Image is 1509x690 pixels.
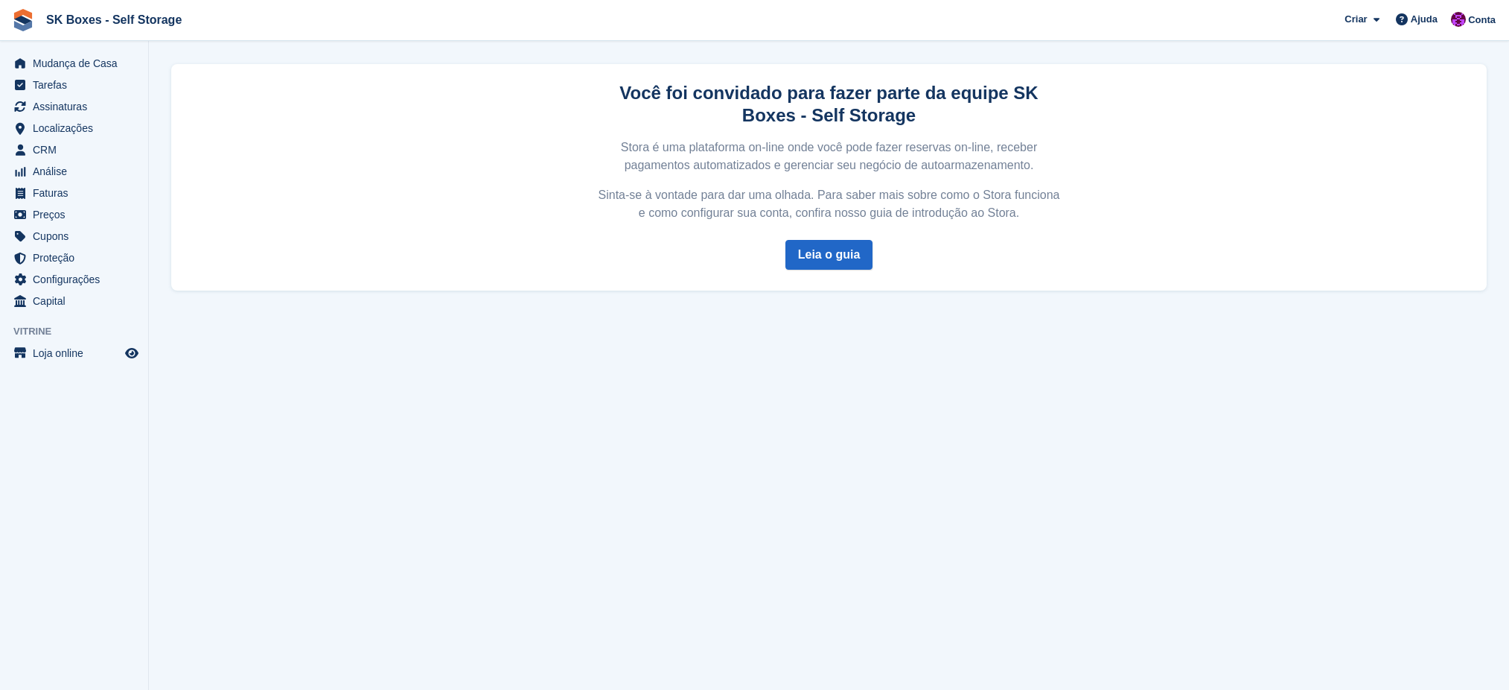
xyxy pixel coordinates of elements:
a: menu [7,118,141,139]
span: Proteção [33,247,122,268]
a: menu [7,247,141,268]
a: SK Boxes - Self Storage [40,7,188,32]
a: menu [7,343,141,364]
span: Localizações [33,118,122,139]
span: Ajuda [1411,12,1438,27]
span: Mudança de Casa [33,53,122,74]
span: Loja online [33,343,122,364]
span: Vitrine [13,324,148,339]
a: menu [7,53,141,74]
strong: Você foi convidado para fazer parte da equipe SK Boxes - Self Storage [619,83,1038,125]
a: menu [7,183,141,203]
a: menu [7,139,141,160]
img: Mateus Cassange [1451,12,1466,27]
a: menu [7,269,141,290]
span: Tarefas [33,75,122,95]
span: Análise [33,161,122,182]
a: menu [7,204,141,225]
span: Preços [33,204,122,225]
span: Criar [1344,12,1367,27]
span: Capital [33,291,122,311]
a: menu [7,291,141,311]
span: Assinaturas [33,96,122,117]
p: Stora é uma plataforma on-line onde você pode fazer reservas on-line, receber pagamentos automati... [594,139,1065,174]
a: menu [7,75,141,95]
a: menu [7,226,141,247]
p: Sinta-se à vontade para dar uma olhada. Para saber mais sobre como o Stora funciona e como config... [594,186,1065,222]
img: stora-icon-8386f47178a22dfd0bd8f6a31ec36ba5ce8667c1dd55bd0f319d3a0aa187defe.svg [12,9,34,31]
a: menu [7,96,141,117]
a: Leia o guia [785,240,873,270]
span: Cupons [33,226,122,247]
span: Faturas [33,183,122,203]
a: Loja de pré-visualização [123,344,141,362]
a: menu [7,161,141,182]
span: CRM [33,139,122,160]
span: Conta [1468,13,1496,28]
span: Configurações [33,269,122,290]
